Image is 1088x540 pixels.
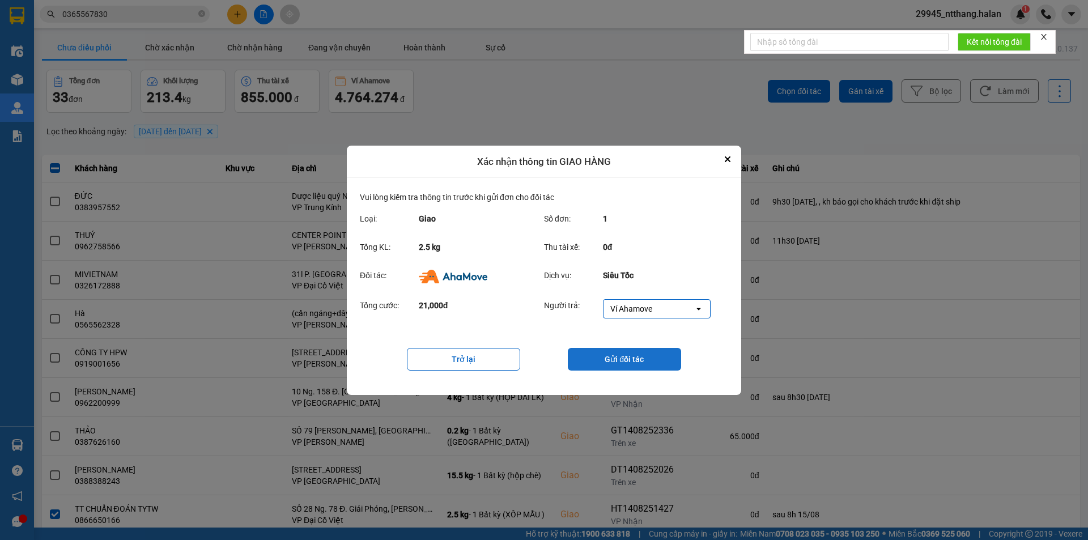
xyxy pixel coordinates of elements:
[603,269,717,283] div: Siêu Tốc
[603,241,717,253] div: 0đ
[544,299,603,318] div: Người trả:
[360,269,419,283] div: Đối tác:
[407,348,520,371] button: Trở lại
[360,212,419,225] div: Loại:
[1040,33,1048,41] span: close
[347,146,741,395] div: dialog
[603,212,717,225] div: 1
[750,33,949,51] input: Nhập số tổng đài
[360,299,419,318] div: Tổng cước:
[419,299,533,318] div: 21,000đ
[967,36,1022,48] span: Kết nối tổng đài
[360,191,728,208] div: Vui lòng kiểm tra thông tin trước khi gửi đơn cho đối tác
[610,303,652,314] div: Ví Ahamove
[958,33,1031,51] button: Kết nối tổng đài
[721,152,734,166] button: Close
[419,241,533,253] div: 2.5 kg
[419,212,533,225] div: Giao
[544,241,603,253] div: Thu tài xế:
[347,146,741,178] div: Xác nhận thông tin GIAO HÀNG
[360,241,419,253] div: Tổng KL:
[419,270,487,283] img: Ahamove
[568,348,681,371] button: Gửi đối tác
[544,269,603,283] div: Dịch vụ:
[694,304,703,313] svg: open
[544,212,603,225] div: Số đơn:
